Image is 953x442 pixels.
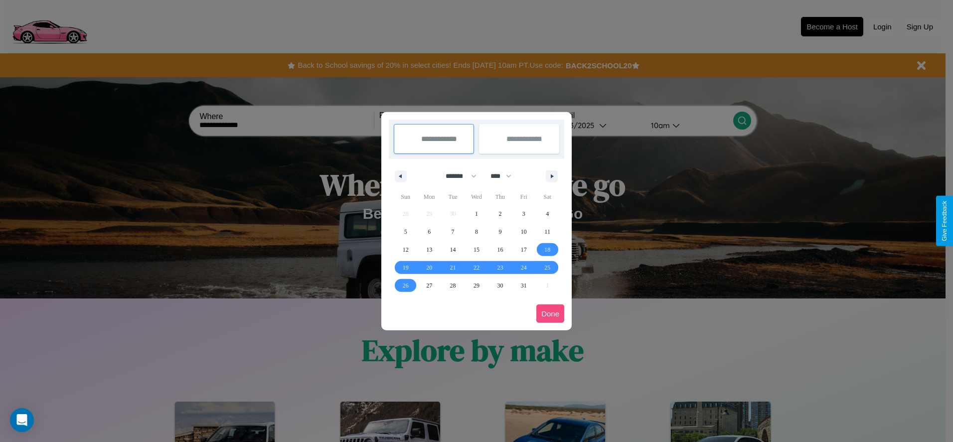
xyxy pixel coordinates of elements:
span: 7 [452,223,455,241]
span: 3 [522,205,525,223]
span: 10 [521,223,527,241]
button: 20 [417,259,441,277]
span: 27 [426,277,432,295]
span: 17 [521,241,527,259]
button: 22 [465,259,488,277]
span: 2 [498,205,501,223]
button: 17 [512,241,535,259]
button: 25 [536,259,559,277]
span: 24 [521,259,527,277]
span: 28 [450,277,456,295]
button: 27 [417,277,441,295]
span: Sat [536,189,559,205]
span: 29 [474,277,479,295]
span: 19 [403,259,409,277]
button: 5 [394,223,417,241]
span: 23 [497,259,503,277]
button: 3 [512,205,535,223]
span: 5 [404,223,407,241]
span: 12 [403,241,409,259]
span: 25 [544,259,550,277]
span: 31 [521,277,527,295]
button: 14 [441,241,465,259]
span: 1 [475,205,478,223]
span: 22 [474,259,479,277]
button: 11 [536,223,559,241]
button: 15 [465,241,488,259]
div: Open Intercom Messenger [10,408,34,432]
button: 29 [465,277,488,295]
button: 8 [465,223,488,241]
span: Mon [417,189,441,205]
span: Tue [441,189,465,205]
button: 12 [394,241,417,259]
button: 23 [488,259,512,277]
span: 8 [475,223,478,241]
span: 6 [428,223,431,241]
span: 11 [544,223,550,241]
button: 13 [417,241,441,259]
button: 21 [441,259,465,277]
span: Fri [512,189,535,205]
button: 9 [488,223,512,241]
button: 24 [512,259,535,277]
button: 31 [512,277,535,295]
span: 21 [450,259,456,277]
span: 30 [497,277,503,295]
span: Thu [488,189,512,205]
div: Give Feedback [941,201,948,241]
button: 18 [536,241,559,259]
span: 18 [544,241,550,259]
button: 16 [488,241,512,259]
button: 7 [441,223,465,241]
button: Done [536,304,564,323]
button: 6 [417,223,441,241]
span: 20 [426,259,432,277]
button: 10 [512,223,535,241]
span: 26 [403,277,409,295]
button: 26 [394,277,417,295]
button: 30 [488,277,512,295]
span: 14 [450,241,456,259]
button: 2 [488,205,512,223]
span: 4 [546,205,549,223]
span: 15 [474,241,479,259]
span: 9 [498,223,501,241]
button: 28 [441,277,465,295]
span: 13 [426,241,432,259]
span: Sun [394,189,417,205]
span: Wed [465,189,488,205]
button: 4 [536,205,559,223]
button: 1 [465,205,488,223]
span: 16 [497,241,503,259]
button: 19 [394,259,417,277]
